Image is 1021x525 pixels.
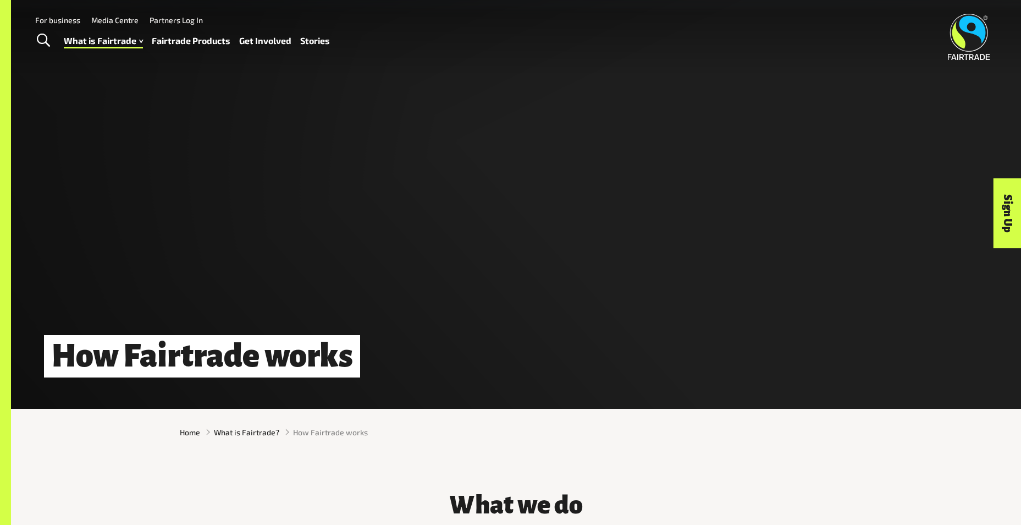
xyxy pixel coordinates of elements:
a: What is Fairtrade? [214,426,279,438]
a: Media Centre [91,15,139,25]
a: Stories [300,33,330,49]
h1: How Fairtrade works [44,335,360,378]
a: For business [35,15,80,25]
a: Partners Log In [150,15,203,25]
a: Home [180,426,200,438]
span: How Fairtrade works [293,426,368,438]
a: Toggle Search [30,27,57,54]
img: Fairtrade Australia New Zealand logo [948,14,990,60]
h3: What we do [351,491,681,519]
a: What is Fairtrade [64,33,143,49]
a: Fairtrade Products [152,33,230,49]
a: Get Involved [239,33,291,49]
